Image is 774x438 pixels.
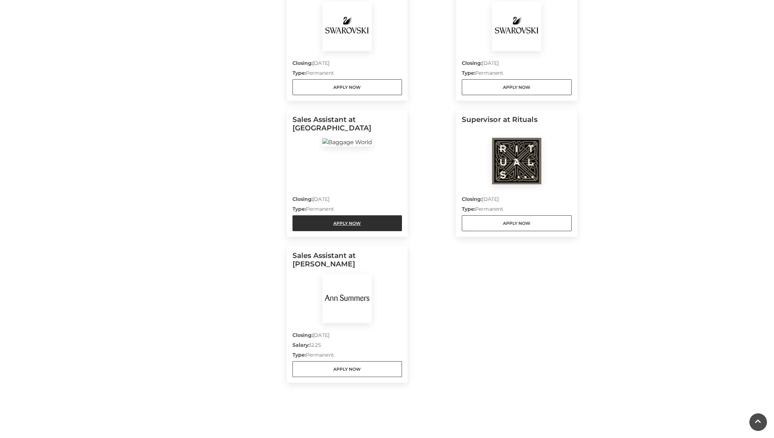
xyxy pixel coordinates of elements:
a: Apply Now [292,361,402,377]
strong: Type: [292,206,306,212]
p: [DATE] [292,196,402,205]
p: 12.25 [292,341,402,351]
p: Permanent [292,69,402,79]
strong: Type: [292,352,306,358]
p: [DATE] [462,60,572,69]
img: Ann Summers [322,274,372,323]
img: Swarovski [322,2,372,51]
a: Apply Now [292,79,402,95]
h5: Sales Assistant at [GEOGRAPHIC_DATA] [292,115,402,138]
p: Permanent [292,351,402,361]
img: Baggage World [322,138,372,147]
h5: Supervisor at Rituals [462,115,572,138]
strong: Type: [462,206,475,212]
img: Rituals [492,138,541,184]
strong: Closing: [292,60,313,66]
strong: Closing: [292,196,313,202]
strong: Type: [462,70,475,76]
a: Apply Now [462,79,572,95]
p: [DATE] [462,196,572,205]
p: Permanent [292,205,402,215]
strong: Closing: [462,60,482,66]
strong: Closing: [462,196,482,202]
a: Apply Now [462,215,572,231]
p: [DATE] [292,332,402,341]
strong: Salary: [292,342,310,348]
strong: Closing: [292,332,313,338]
p: Permanent [462,69,572,79]
p: Permanent [462,205,572,215]
h5: Sales Assistant at [PERSON_NAME] [292,251,402,274]
p: [DATE] [292,60,402,69]
img: Swarovski [492,2,541,51]
strong: Type: [292,70,306,76]
a: Apply Now [292,215,402,231]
